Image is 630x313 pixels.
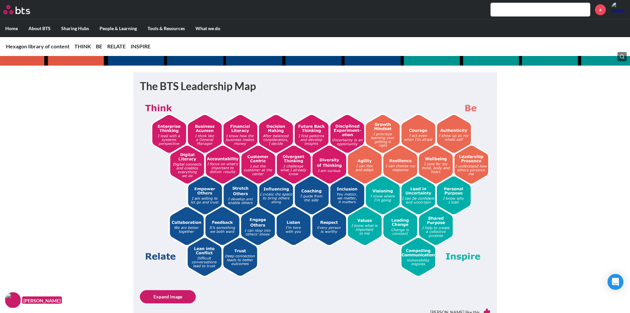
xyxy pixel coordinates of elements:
a: THINK [74,43,91,49]
a: INSPIRE [131,43,150,49]
a: Hexagon library of content [6,43,69,49]
h1: The BTS Leadership Map [140,79,490,94]
img: BTS Logo [3,5,30,14]
a: RELATE [107,43,126,49]
img: Alexis Fernandez [611,2,627,18]
figcaption: [PERSON_NAME] [22,296,62,304]
div: Open Intercom Messenger [608,274,623,290]
label: What we do [190,20,226,37]
label: About BTS [23,20,56,37]
a: Go home [3,5,42,14]
img: F [5,292,21,308]
a: + [595,4,606,15]
label: Tools & Resources [142,20,190,37]
a: Profile [611,2,627,18]
a: Expand image [140,290,196,303]
label: Sharing Hubs [56,20,94,37]
a: BE [96,43,102,49]
label: People & Learning [94,20,142,37]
